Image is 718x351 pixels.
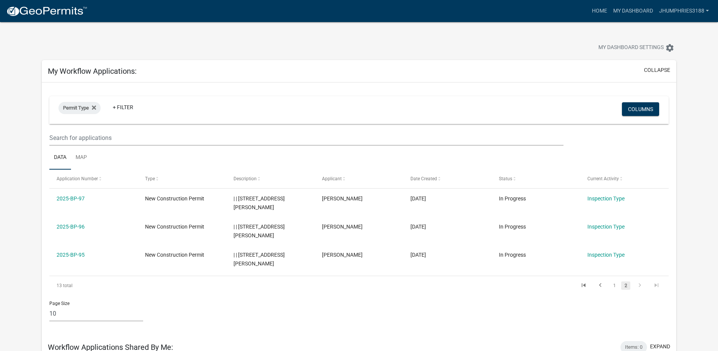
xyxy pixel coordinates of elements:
i: settings [665,43,674,52]
li: page 2 [620,279,631,292]
a: My Dashboard [610,4,656,18]
div: 13 total [49,276,172,295]
datatable-header-cell: Date Created [403,170,492,188]
datatable-header-cell: Status [492,170,580,188]
a: Inspection Type [587,252,625,258]
span: | | 33 Martin Luther King Junior Drive [234,252,285,267]
datatable-header-cell: Description [226,170,315,188]
input: Search for applications [49,130,564,146]
span: Description [234,176,257,181]
span: My Dashboard Settings [598,43,664,52]
a: 2 [621,281,630,290]
a: go to last page [649,281,664,290]
div: collapse [42,83,677,335]
span: In Progress [499,252,526,258]
span: 07/24/2025 [410,252,426,258]
h5: My Workflow Applications: [48,67,137,76]
a: jhumphries3188 [656,4,712,18]
span: In Progress [499,224,526,230]
span: Type [145,176,155,181]
span: Application Number [57,176,98,181]
span: New Construction Permit [145,195,204,202]
button: My Dashboard Settingssettings [592,40,680,55]
span: New Construction Permit [145,252,204,258]
button: collapse [644,66,670,74]
a: 1 [610,281,619,290]
span: In Progress [499,195,526,202]
button: Columns [622,102,659,116]
button: expand [650,343,670,351]
span: Jason Humphries [322,195,363,202]
a: 2025-BP-97 [57,195,85,202]
a: go to first page [576,281,591,290]
a: + Filter [107,100,139,114]
datatable-header-cell: Application Number [49,170,138,188]
span: | | 33 Martin Luther King Junior Drive [234,195,285,210]
a: Inspection Type [587,224,625,230]
span: | | 33 Martin Luther King Junior Drive [234,224,285,238]
a: Inspection Type [587,195,625,202]
a: go to previous page [593,281,608,290]
a: 2025-BP-96 [57,224,85,230]
a: 2025-BP-95 [57,252,85,258]
a: Map [71,146,92,170]
span: Permit Type [63,105,89,111]
span: Current Activity [587,176,619,181]
datatable-header-cell: Current Activity [580,170,669,188]
a: go to next page [633,281,647,290]
a: Data [49,146,71,170]
li: page 1 [609,279,620,292]
datatable-header-cell: Applicant [315,170,403,188]
span: New Construction Permit [145,224,204,230]
a: Home [589,4,610,18]
span: Jason Humphries [322,224,363,230]
span: Status [499,176,512,181]
span: Applicant [322,176,342,181]
datatable-header-cell: Type [138,170,226,188]
span: Jason Humphries [322,252,363,258]
span: Date Created [410,176,437,181]
span: 07/24/2025 [410,224,426,230]
span: 07/24/2025 [410,195,426,202]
